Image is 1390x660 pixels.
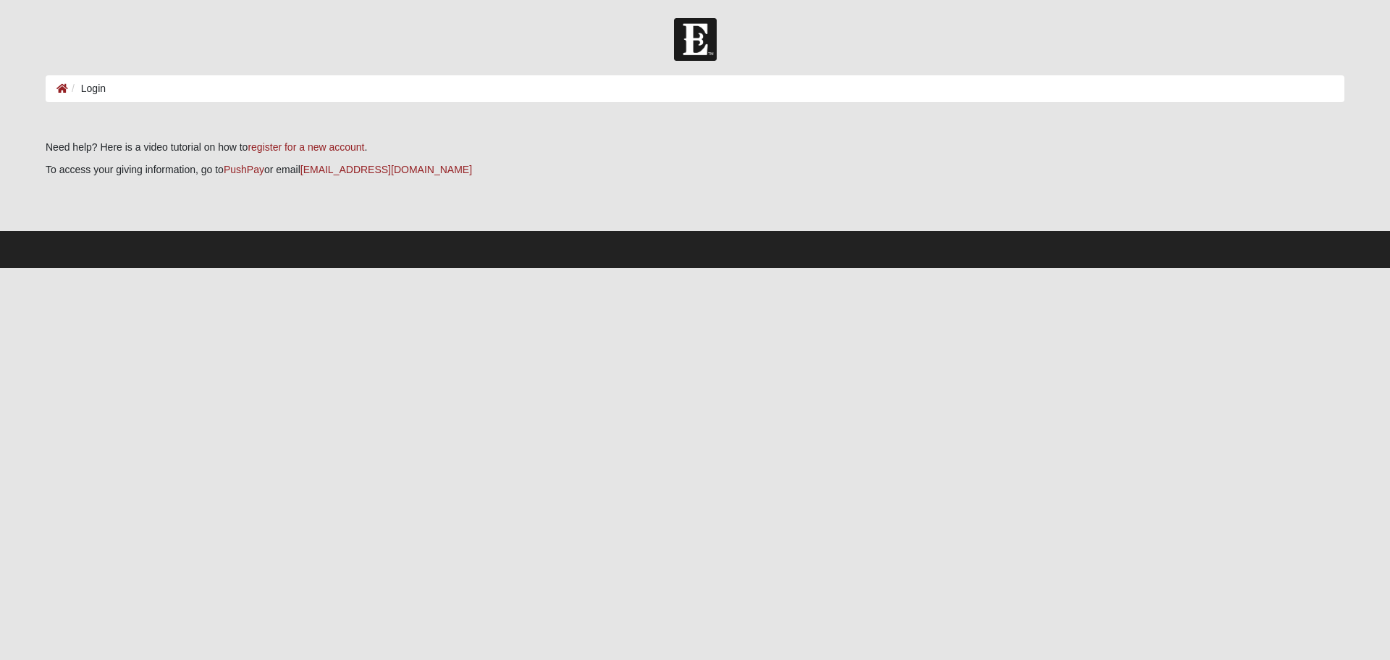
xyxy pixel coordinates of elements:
[68,81,106,96] li: Login
[224,164,264,175] a: PushPay
[46,162,1344,177] p: To access your giving information, go to or email
[300,164,472,175] a: [EMAIL_ADDRESS][DOMAIN_NAME]
[46,140,1344,155] p: Need help? Here is a video tutorial on how to .
[248,141,364,153] a: register for a new account
[674,18,717,61] img: Church of Eleven22 Logo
